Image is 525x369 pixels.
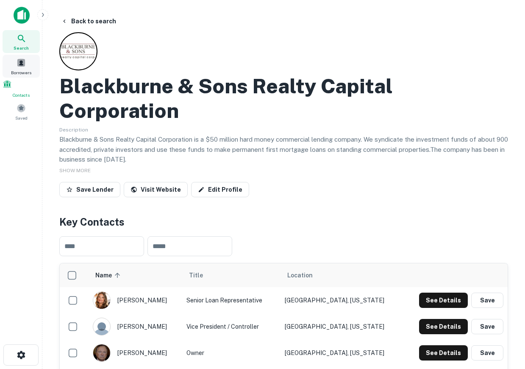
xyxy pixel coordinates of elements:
th: Title [182,263,281,287]
a: Saved [3,100,40,123]
div: [PERSON_NAME] [93,318,178,335]
a: Contacts [3,79,40,98]
span: Saved [15,115,28,121]
img: capitalize-icon.png [14,7,30,24]
span: SHOW MORE [59,168,91,173]
button: Save [471,293,503,308]
button: Save [471,345,503,361]
a: Visit Website [124,182,188,197]
div: [PERSON_NAME] [93,291,178,309]
button: Back to search [58,14,119,29]
button: See Details [419,293,468,308]
span: Borrowers [11,69,31,76]
iframe: Chat Widget [483,301,525,342]
span: Title [189,270,214,280]
h4: Key Contacts [59,214,508,229]
img: 9c8pery4andzj6ohjkjp54ma2 [93,318,110,335]
td: [GEOGRAPHIC_DATA], [US_STATE] [281,340,403,366]
h2: Blackburne & Sons Realty Capital Corporation [59,74,508,123]
button: See Details [419,345,468,361]
button: Save [471,319,503,334]
img: 1738255308939 [93,292,110,309]
div: [PERSON_NAME] [93,344,178,362]
a: Borrowers [3,55,40,78]
td: Senior Loan Representative [182,287,281,313]
img: 1710688475615 [93,344,110,361]
a: Search [3,30,40,53]
td: Vice President / Controller [182,313,281,340]
td: [GEOGRAPHIC_DATA], [US_STATE] [281,313,403,340]
p: Blackburne & Sons Realty Capital Corporation is a $50 million hard money commercial lending compa... [59,134,508,165]
span: Name [95,270,123,280]
button: Save Lender [59,182,120,197]
span: Description [59,127,88,133]
span: Location [287,270,313,280]
span: Contacts [3,92,40,98]
th: Location [281,263,403,287]
span: Search [14,45,29,51]
td: [GEOGRAPHIC_DATA], [US_STATE] [281,287,403,313]
a: Edit Profile [191,182,249,197]
button: See Details [419,319,468,334]
th: Name [89,263,182,287]
td: Owner [182,340,281,366]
